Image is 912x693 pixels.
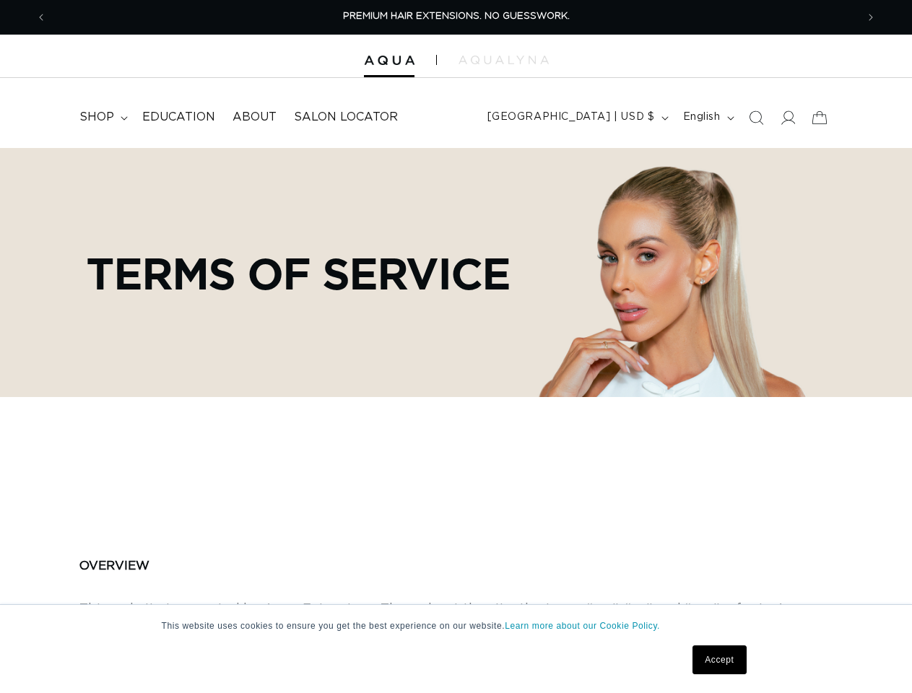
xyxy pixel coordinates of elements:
[25,4,57,31] button: Previous announcement
[487,110,655,125] span: [GEOGRAPHIC_DATA] | USD $
[692,645,746,674] a: Accept
[285,101,407,134] a: Salon Locator
[224,101,285,134] a: About
[479,104,674,131] button: [GEOGRAPHIC_DATA] | USD $
[459,56,549,64] img: aqualyna.com
[79,110,114,125] span: shop
[87,248,511,297] p: Terms of service
[134,101,224,134] a: Education
[162,619,751,632] p: This website uses cookies to ensure you get the best experience on our website.
[674,104,740,131] button: English
[364,56,414,66] img: Aqua Hair Extensions
[740,102,772,134] summary: Search
[79,603,813,656] span: This website is operated by Aqua Extensions. Throughout the site, the terms “we”, “us” and “our” ...
[142,110,215,125] span: Education
[71,101,134,134] summary: shop
[294,110,398,125] span: Salon Locator
[855,4,887,31] button: Next announcement
[343,12,570,21] span: PREMIUM HAIR EXTENSIONS. NO GUESSWORK.
[683,110,721,125] span: English
[233,110,277,125] span: About
[79,559,149,572] b: OVERVIEW
[505,621,660,631] a: Learn more about our Cookie Policy.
